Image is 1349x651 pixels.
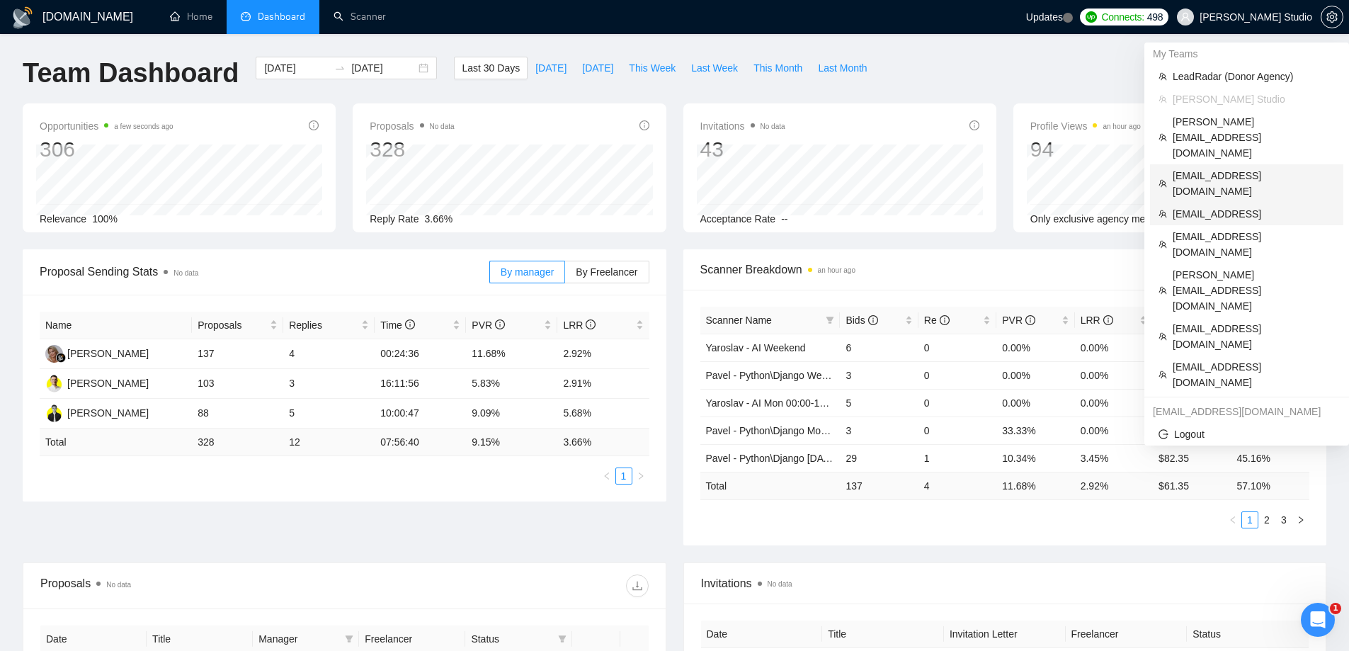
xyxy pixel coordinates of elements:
[1103,315,1113,325] span: info-circle
[1159,370,1167,379] span: team
[1030,136,1141,163] div: 94
[700,136,785,163] div: 43
[918,361,996,389] td: 0
[823,310,837,331] span: filter
[706,453,934,464] a: Pavel - Python\Django [DATE]-[DATE] 18:00 - 10:00
[753,60,802,76] span: This Month
[40,312,192,339] th: Name
[944,621,1066,648] th: Invitation Letter
[557,339,649,369] td: 2.92%
[466,369,557,399] td: 5.83%
[626,574,649,597] button: download
[370,213,419,225] span: Reply Rate
[996,444,1074,472] td: 10.34%
[309,120,319,130] span: info-circle
[173,269,198,277] span: No data
[563,319,596,331] span: LRR
[370,118,454,135] span: Proposals
[700,118,785,135] span: Invitations
[1153,444,1231,472] td: $82.35
[375,429,466,456] td: 07:56:40
[1259,512,1275,528] a: 2
[627,580,648,591] span: download
[616,468,632,484] a: 1
[557,429,649,456] td: 3.66 %
[840,417,918,444] td: 3
[1173,359,1335,390] span: [EMAIL_ADDRESS][DOMAIN_NAME]
[454,57,528,79] button: Last 30 Days
[342,628,356,650] span: filter
[1086,11,1097,23] img: upwork-logo.png
[170,11,212,23] a: homeHome
[283,312,375,339] th: Replies
[615,468,632,485] li: 1
[1173,114,1335,161] span: [PERSON_NAME][EMAIL_ADDRESS][DOMAIN_NAME]
[706,342,806,353] a: Yaroslav - AI Weekend
[1321,6,1343,28] button: setting
[868,315,878,325] span: info-circle
[706,315,772,326] span: Scanner Name
[334,62,346,74] span: to
[818,266,855,274] time: an hour ago
[45,347,149,358] a: MC[PERSON_NAME]
[557,369,649,399] td: 2.91%
[40,136,173,163] div: 306
[466,339,557,369] td: 11.68%
[1075,334,1153,361] td: 0.00%
[501,266,554,278] span: By manager
[996,472,1074,499] td: 11.68 %
[1173,267,1335,314] span: [PERSON_NAME][EMAIL_ADDRESS][DOMAIN_NAME]
[289,317,358,333] span: Replies
[1030,213,1173,225] span: Only exclusive agency members
[1147,9,1163,25] span: 498
[1159,210,1167,218] span: team
[370,136,454,163] div: 328
[996,389,1074,417] td: 0.00%
[621,57,683,79] button: This Week
[1159,286,1167,295] span: team
[1075,361,1153,389] td: 0.00%
[462,60,520,76] span: Last 30 Days
[1321,11,1343,23] a: setting
[706,370,854,381] a: Pavel - Python\Django Weekends
[1180,12,1190,22] span: user
[637,472,645,480] span: right
[1026,11,1063,23] span: Updates
[557,399,649,429] td: 5.68%
[700,261,1310,278] span: Scanner Breakdown
[761,123,785,130] span: No data
[430,123,455,130] span: No data
[918,472,996,499] td: 4
[918,417,996,444] td: 0
[918,444,996,472] td: 1
[375,399,466,429] td: 10:00:47
[192,312,283,339] th: Proposals
[701,621,823,648] th: Date
[598,468,615,485] li: Previous Page
[1173,229,1335,260] span: [EMAIL_ADDRESS][DOMAIN_NAME]
[1159,426,1335,442] span: Logout
[192,429,283,456] td: 328
[996,361,1074,389] td: 0.00%
[495,319,505,329] span: info-circle
[574,57,621,79] button: [DATE]
[822,621,944,648] th: Title
[1101,9,1144,25] span: Connects:
[1159,179,1167,188] span: team
[264,60,329,76] input: Start date
[1159,95,1167,103] span: team
[1075,389,1153,417] td: 0.00%
[192,339,283,369] td: 137
[1229,516,1237,524] span: left
[969,120,979,130] span: info-circle
[1301,603,1335,637] iframe: Intercom live chat
[535,60,567,76] span: [DATE]
[334,62,346,74] span: swap-right
[198,317,267,333] span: Proposals
[918,334,996,361] td: 0
[629,60,676,76] span: This Week
[603,472,611,480] span: left
[1173,206,1335,222] span: [EMAIL_ADDRESS]
[1241,511,1258,528] li: 1
[840,389,918,417] td: 5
